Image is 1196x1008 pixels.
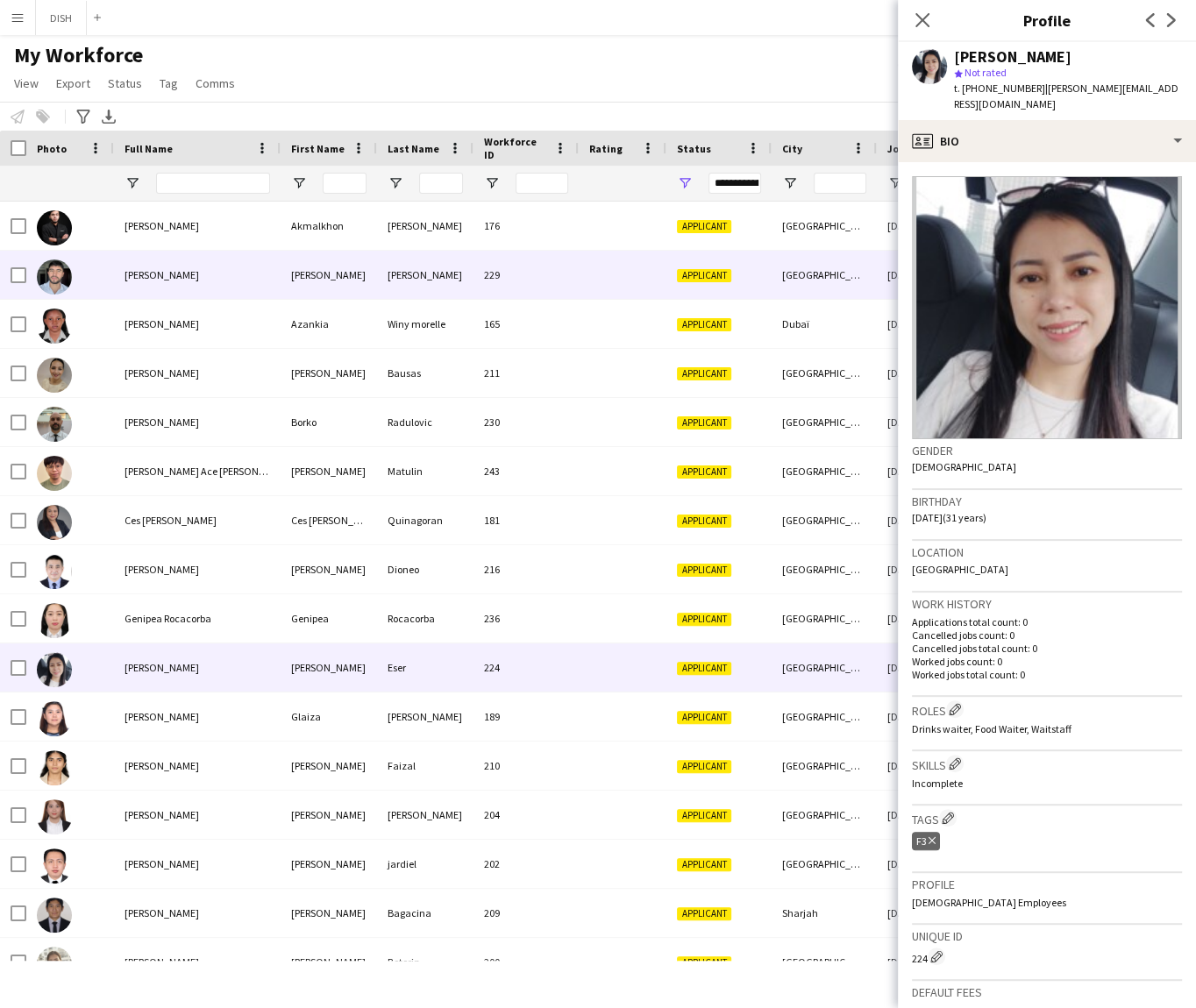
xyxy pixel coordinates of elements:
span: [PERSON_NAME] [125,906,199,919]
button: Open Filter Menu [125,175,140,191]
p: Applications total count: 0 [912,615,1182,628]
img: Azankia Winy morelle [37,309,72,344]
div: [DATE] [877,300,982,348]
img: Crew avatar or photo [912,176,1182,439]
div: [PERSON_NAME] [281,791,377,839]
p: Cancelled jobs count: 0 [912,628,1182,642]
div: [DATE] [877,594,982,642]
button: DISH [36,1,87,35]
input: Full Name Filter Input [156,173,270,194]
div: [PERSON_NAME] [377,791,473,839]
span: [DEMOGRAPHIC_DATA] [912,460,1016,473]
div: [GEOGRAPHIC_DATA] [772,202,877,250]
div: [GEOGRAPHIC_DATA] [772,692,877,741]
img: joey jardiel [37,848,72,884]
span: Not rated [965,66,1007,79]
div: [PERSON_NAME] [281,742,377,790]
div: [GEOGRAPHIC_DATA] [772,398,877,446]
h3: Work history [912,596,1182,612]
div: [PERSON_NAME] [377,202,473,250]
div: [DATE] [877,447,982,495]
div: [DATE] [877,938,982,986]
h3: Gender [912,443,1182,458]
span: Applicant [677,760,731,773]
span: t. [PHONE_NUMBER] [954,82,1045,95]
div: Quinagoran [377,496,473,544]
span: Applicant [677,907,731,920]
div: [DATE] [877,791,982,839]
div: Dubaï [772,300,877,348]
div: [GEOGRAPHIC_DATA] [772,840,877,888]
button: Open Filter Menu [887,175,903,191]
span: [PERSON_NAME] [125,808,199,821]
span: [PERSON_NAME] [125,268,199,281]
span: Drinks waiter, Food Waiter, Waitstaff [912,722,1071,735]
img: Genipea Rocacorba [37,603,72,638]
span: [GEOGRAPHIC_DATA] [912,563,1008,576]
div: F3 [912,832,940,850]
img: Julie Betorin [37,947,72,982]
span: Last Name [388,142,439,155]
div: [GEOGRAPHIC_DATA] [772,545,877,593]
span: Applicant [677,220,731,233]
div: [DATE] [877,545,982,593]
div: [PERSON_NAME] [377,251,473,299]
div: [GEOGRAPHIC_DATA] [772,643,877,692]
span: [DATE] (31 years) [912,511,986,524]
button: Open Filter Menu [782,175,798,191]
button: Open Filter Menu [291,175,307,191]
div: [GEOGRAPHIC_DATA] [772,251,877,299]
div: 200 [473,938,579,986]
span: Applicant [677,711,731,724]
div: Rocacorba [377,594,473,642]
div: Glaiza [281,692,377,741]
div: [DATE] [877,202,982,250]
div: [PERSON_NAME] [281,349,377,397]
app-action-btn: Advanced filters [73,106,94,127]
div: [DATE] [877,398,982,446]
span: Ces [PERSON_NAME] [125,514,217,527]
a: Status [101,72,149,95]
div: Genipea [281,594,377,642]
span: Applicant [677,956,731,969]
div: 202 [473,840,579,888]
div: Bio [898,120,1196,162]
span: [PERSON_NAME] [125,366,199,380]
img: Hanna Faizal [37,750,72,785]
img: Bernadette Bausas [37,358,72,393]
button: Open Filter Menu [484,175,500,191]
p: Cancelled jobs total count: 0 [912,642,1182,655]
span: Tag [160,75,178,91]
div: Bagacina [377,889,473,937]
span: [PERSON_NAME] [125,661,199,674]
input: Last Name Filter Input [419,173,463,194]
img: Jasmin de castro [37,799,72,834]
span: Applicant [677,515,731,528]
div: [DATE] [877,496,982,544]
h3: Profile [898,9,1196,32]
div: 210 [473,742,579,790]
div: Dioneo [377,545,473,593]
div: 181 [473,496,579,544]
app-action-btn: Export XLSX [98,106,119,127]
span: Applicant [677,318,731,331]
img: Andres Riaño [37,259,72,295]
h3: Tags [912,809,1182,827]
div: [GEOGRAPHIC_DATA] [772,349,877,397]
div: [GEOGRAPHIC_DATA] [772,938,877,986]
div: [PERSON_NAME] [281,938,377,986]
span: Applicant [677,269,731,282]
span: Applicant [677,613,731,626]
span: Export [56,75,90,91]
div: 165 [473,300,579,348]
h3: Roles [912,700,1182,719]
span: Status [108,75,142,91]
p: Worked jobs total count: 0 [912,668,1182,681]
img: Daryl Dioneo [37,554,72,589]
span: [PERSON_NAME] [125,857,199,870]
div: [PERSON_NAME] [281,545,377,593]
a: View [7,72,46,95]
div: 229 [473,251,579,299]
div: 230 [473,398,579,446]
img: Gina Eser [37,652,72,687]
